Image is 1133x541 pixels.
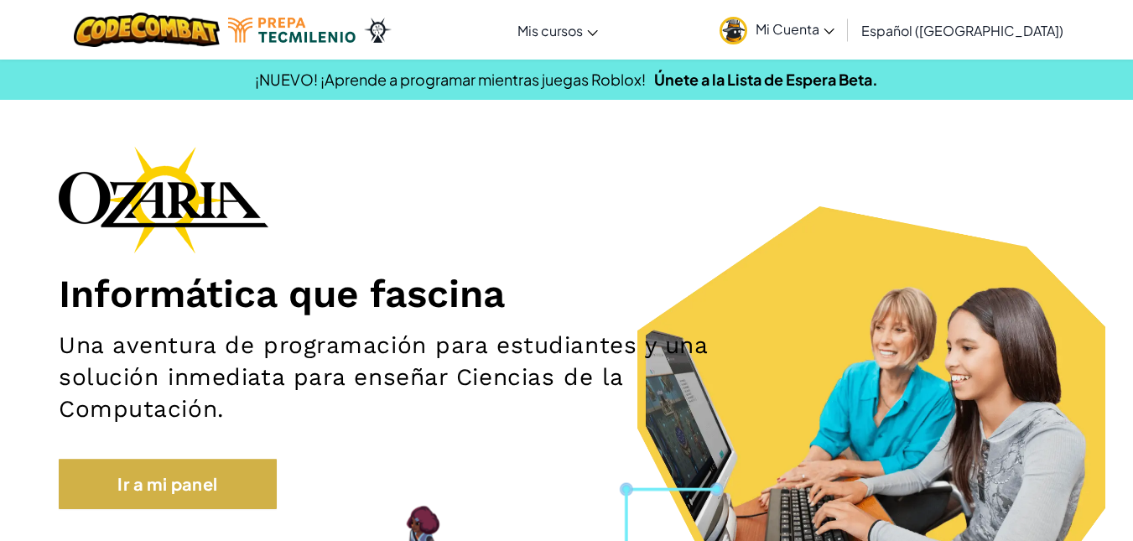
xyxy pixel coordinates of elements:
[711,3,843,56] a: Mi Cuenta
[756,20,834,38] span: Mi Cuenta
[517,22,583,39] span: Mis cursos
[59,330,739,425] h2: Una aventura de programación para estudiantes y una solución inmediata para enseñar Ciencias de l...
[720,17,747,44] img: avatar
[654,70,878,89] a: Únete a la Lista de Espera Beta.
[74,13,221,47] img: CodeCombat logo
[255,70,646,89] span: ¡NUEVO! ¡Aprende a programar mientras juegas Roblox!
[853,8,1072,53] a: Español ([GEOGRAPHIC_DATA])
[59,270,1074,317] h1: Informática que fascina
[59,459,277,509] a: Ir a mi panel
[364,18,391,43] img: Ozaria
[509,8,606,53] a: Mis cursos
[861,22,1063,39] span: Español ([GEOGRAPHIC_DATA])
[59,146,268,253] img: Ozaria branding logo
[228,18,356,43] img: Tecmilenio logo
